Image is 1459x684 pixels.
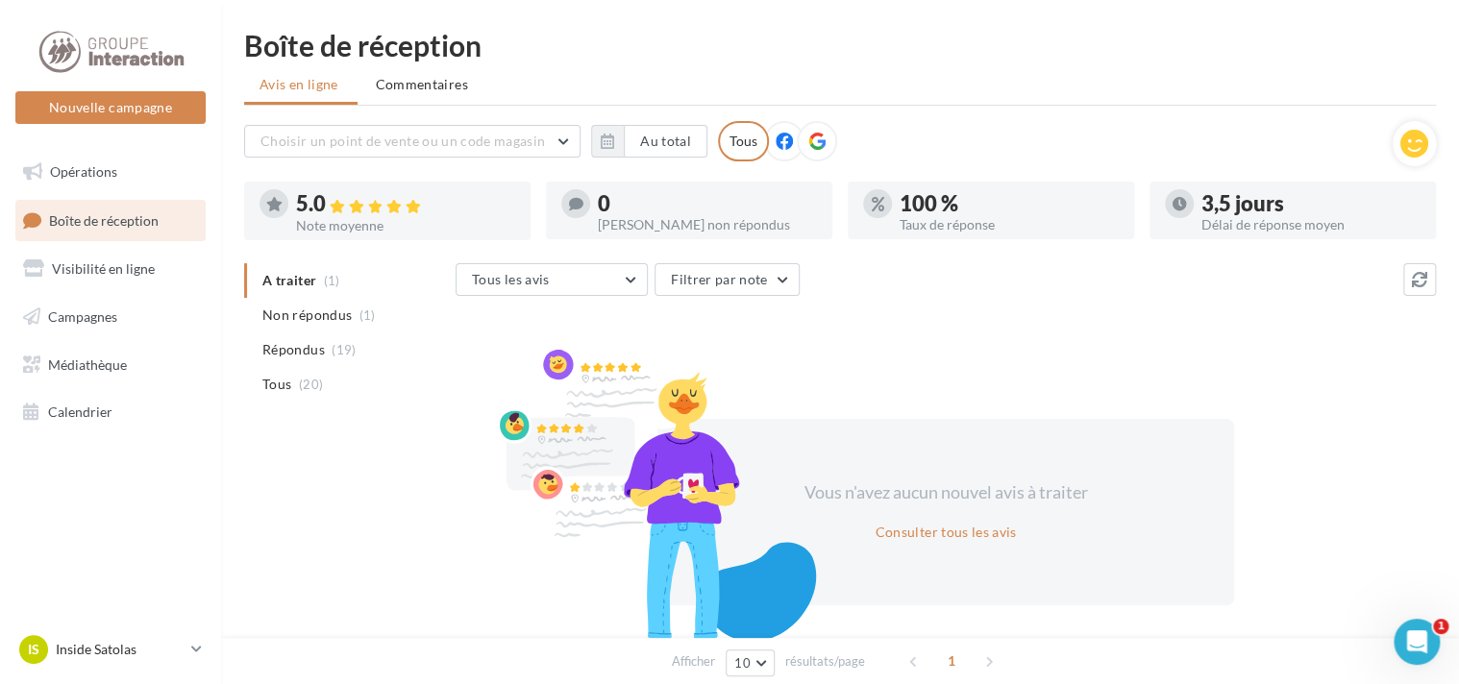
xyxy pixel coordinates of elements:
span: Calendrier [48,403,112,420]
div: Vous n'avez aucun nouvel avis à traiter [780,480,1111,505]
span: Non répondus [262,305,352,325]
span: Tous [262,375,291,394]
div: 0 [598,193,817,214]
a: Opérations [12,152,210,192]
div: 3,5 jours [1201,193,1421,214]
a: Boîte de réception [12,200,210,241]
span: Opérations [50,163,117,180]
a: Campagnes [12,297,210,337]
span: 1 [1433,619,1448,634]
div: Tous [718,121,769,161]
span: Répondus [262,340,325,359]
div: 100 % [900,193,1119,214]
a: IS Inside Satolas [15,631,206,668]
button: 10 [726,649,775,676]
div: Boîte de réception [244,31,1436,60]
div: 5.0 [296,193,515,215]
span: Campagnes [48,308,117,325]
button: Au total [591,125,707,158]
div: Taux de réponse [900,218,1119,232]
iframe: Intercom live chat [1394,619,1440,665]
a: Visibilité en ligne [12,249,210,289]
span: Médiathèque [48,355,127,372]
div: Note moyenne [296,219,515,232]
div: Délai de réponse moyen [1201,218,1421,232]
span: Tous les avis [472,271,550,287]
button: Filtrer par note [655,263,800,296]
p: Inside Satolas [56,640,184,659]
span: IS [28,640,39,659]
span: Commentaires [376,75,468,94]
span: (20) [299,377,323,392]
span: Boîte de réception [49,211,159,228]
button: Choisir un point de vente ou un code magasin [244,125,581,158]
a: Médiathèque [12,345,210,385]
button: Tous les avis [456,263,648,296]
button: Nouvelle campagne [15,91,206,124]
button: Au total [624,125,707,158]
span: 1 [936,646,967,676]
span: Choisir un point de vente ou un code magasin [260,133,545,149]
span: 10 [734,655,751,671]
div: [PERSON_NAME] non répondus [598,218,817,232]
span: (19) [332,342,356,357]
span: Visibilité en ligne [52,260,155,277]
a: Calendrier [12,392,210,432]
button: Consulter tous les avis [867,521,1024,544]
span: Afficher [672,652,715,671]
span: résultats/page [785,652,865,671]
span: (1) [359,307,376,323]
